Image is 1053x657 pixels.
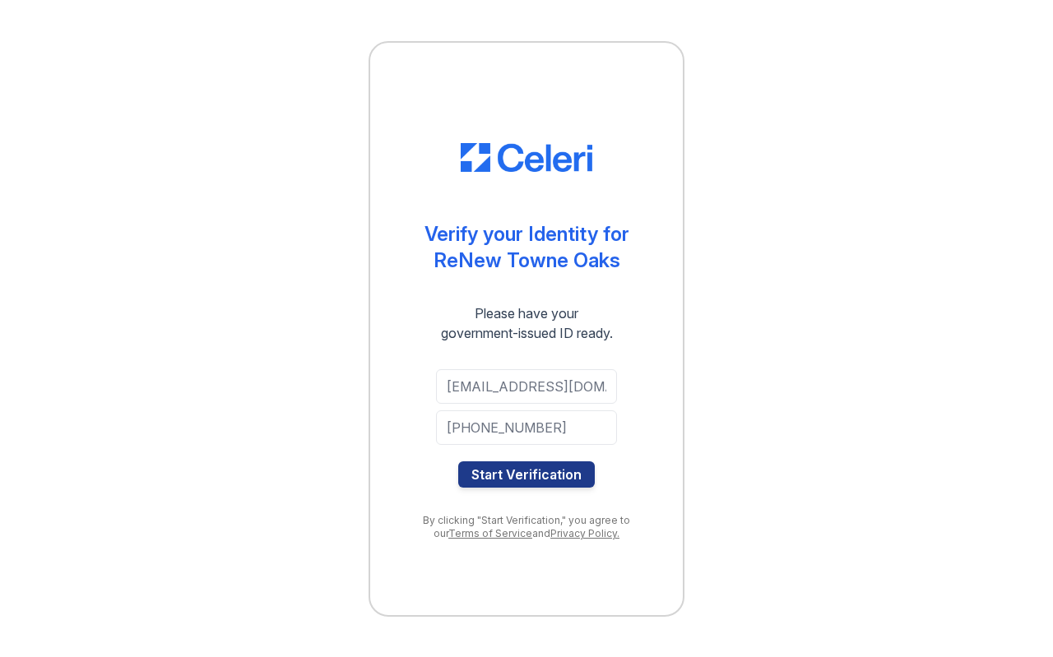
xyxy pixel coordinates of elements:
img: CE_Logo_Blue-a8612792a0a2168367f1c8372b55b34899dd931a85d93a1a3d3e32e68fde9ad4.png [461,143,592,173]
a: Terms of Service [448,527,532,539]
button: Start Verification [458,461,595,488]
div: Please have your government-issued ID ready. [411,303,642,343]
iframe: chat widget [984,591,1037,641]
input: Email [436,369,617,404]
input: Phone [436,410,617,445]
a: Privacy Policy. [550,527,619,539]
div: By clicking "Start Verification," you agree to our and [403,514,650,540]
div: Verify your Identity for ReNew Towne Oaks [424,221,629,274]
